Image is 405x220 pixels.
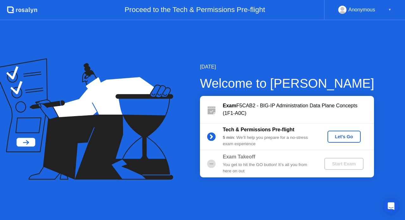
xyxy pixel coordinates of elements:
div: Let's Go [330,134,358,139]
div: Open Intercom Messenger [383,199,399,214]
div: You get to hit the GO button! It’s all you from here on out [223,162,314,175]
button: Start Exam [324,158,363,170]
b: Tech & Permissions Pre-flight [223,127,294,132]
div: : We’ll help you prepare for a no-stress exam experience [223,134,314,147]
div: Welcome to [PERSON_NAME] [200,74,374,93]
button: Let's Go [327,131,361,143]
div: [DATE] [200,63,374,71]
div: Anonymous [348,6,375,14]
div: ▼ [388,6,391,14]
b: Exam Takeoff [223,154,255,159]
b: 5 min [223,135,234,140]
div: F5CAB2 - BIG-IP Administration Data Plane Concepts (1F1-A0C) [223,102,374,117]
b: Exam [223,103,236,108]
div: Start Exam [327,161,361,166]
